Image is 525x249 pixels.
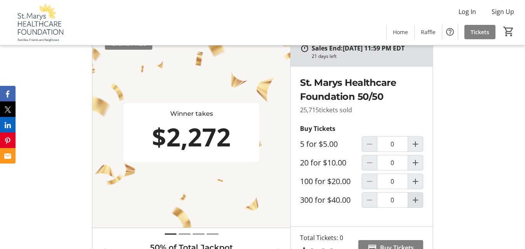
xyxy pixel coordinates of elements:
[179,230,190,239] button: Draw 2
[300,139,338,149] label: 5 for $5.00
[127,109,256,118] div: Winner takes
[421,28,436,36] span: Raffle
[452,5,482,18] button: Log In
[300,105,423,115] p: 25,715 tickets sold
[300,195,351,205] label: 300 for $40.00
[415,25,442,39] a: Raffle
[193,230,204,239] button: Draw 3
[485,5,520,18] button: Sign Up
[408,193,423,207] button: Increment by one
[393,28,408,36] span: Home
[464,25,495,39] a: Tickets
[300,76,423,104] h2: St. Marys Healthcare Foundation 50/50
[442,24,458,40] button: Help
[387,25,414,39] a: Home
[300,177,351,186] label: 100 for $20.00
[492,7,514,16] span: Sign Up
[165,230,176,239] button: Draw 1
[207,230,218,239] button: Draw 4
[300,124,335,133] strong: Buy Tickets
[300,233,343,242] div: Total Tickets: 0
[5,3,74,42] img: St. Marys Healthcare Foundation's Logo
[502,24,516,38] button: Cart
[300,158,346,167] label: 20 for $10.00
[408,174,423,189] button: Increment by one
[127,118,256,156] div: $2,272
[343,44,405,52] span: [DATE] 11:59 PM EDT
[408,137,423,151] button: Increment by one
[92,37,290,228] img: THE JACKPOT
[471,28,489,36] span: Tickets
[312,44,343,52] span: Sales End:
[408,155,423,170] button: Increment by one
[459,7,476,16] span: Log In
[312,53,337,60] div: 21 days left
